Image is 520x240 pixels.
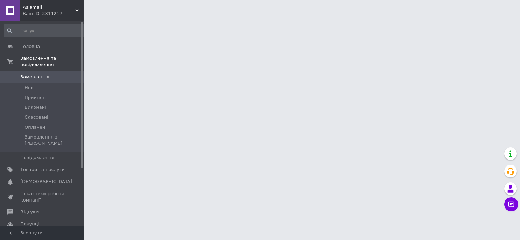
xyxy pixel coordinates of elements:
[20,221,39,227] span: Покупці
[20,55,84,68] span: Замовлення та повідомлення
[20,178,72,185] span: [DEMOGRAPHIC_DATA]
[20,74,49,80] span: Замовлення
[20,155,54,161] span: Повідомлення
[25,85,35,91] span: Нові
[4,24,86,37] input: Пошук
[25,134,86,147] span: Замовлення з [PERSON_NAME]
[25,94,46,101] span: Прийняті
[25,114,48,120] span: Скасовані
[20,43,40,50] span: Головна
[20,191,65,203] span: Показники роботи компанії
[25,124,47,130] span: Оплачені
[20,209,39,215] span: Відгуки
[25,104,46,111] span: Виконані
[23,10,84,17] div: Ваш ID: 3811217
[504,197,518,211] button: Чат з покупцем
[23,4,75,10] span: Asiamall
[20,167,65,173] span: Товари та послуги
